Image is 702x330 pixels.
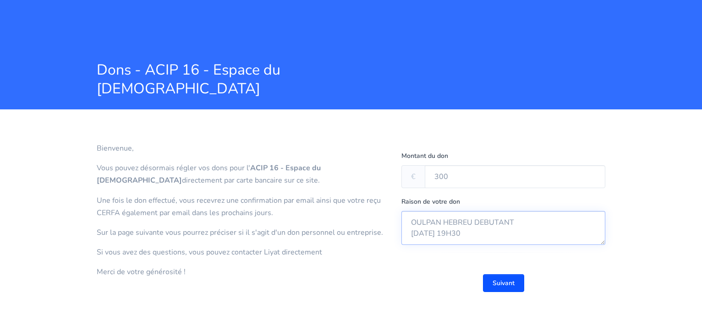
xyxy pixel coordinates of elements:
[483,274,524,292] button: Suivant
[425,165,605,188] input: Entrez le montant de votre don
[401,196,460,207] label: Raison de votre don
[97,60,431,98] span: Dons - ACIP 16 - Espace du [DEMOGRAPHIC_DATA]
[97,142,388,155] p: Bienvenue,
[97,266,388,278] p: Merci de votre générosité !
[97,246,388,259] p: Si vous avez des questions, vous pouvez contacter Liyat directement
[97,227,388,239] p: Sur la page suivante vous pourrez préciser si il s'agit d'un don personnel ou entreprise.
[401,165,425,188] span: €
[97,162,388,187] p: Vous pouvez désormais régler vos dons pour l' directement par carte bancaire sur ce site.
[97,195,388,219] p: Une fois le don effectué, vous recevrez une confirmation par email ainsi que votre reçu CERFA éga...
[401,151,448,162] label: Montant du don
